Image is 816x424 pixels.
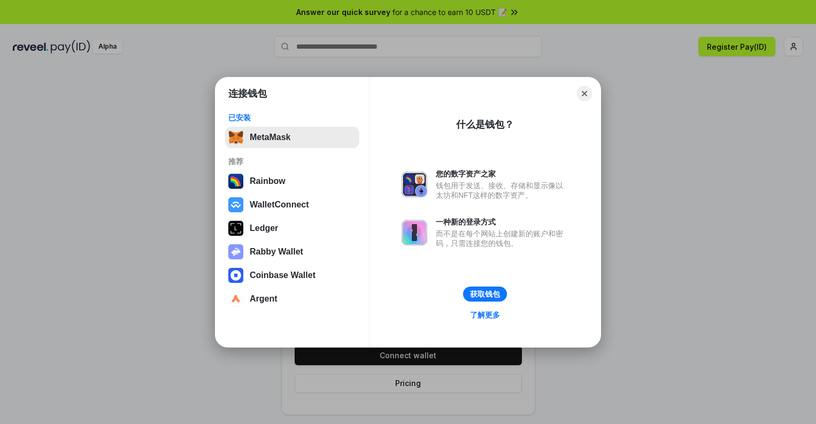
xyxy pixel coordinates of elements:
div: Rabby Wallet [250,247,303,257]
div: Argent [250,294,278,304]
div: WalletConnect [250,200,309,210]
img: svg+xml,%3Csvg%20fill%3D%22none%22%20height%3D%2233%22%20viewBox%3D%220%200%2035%2033%22%20width%... [228,130,243,145]
a: 了解更多 [464,308,506,322]
img: svg+xml,%3Csvg%20width%3D%2228%22%20height%3D%2228%22%20viewBox%3D%220%200%2028%2028%22%20fill%3D... [228,268,243,283]
button: Ledger [225,218,359,239]
div: 已安装 [228,113,356,122]
div: 而不是在每个网站上创建新的账户和密码，只需连接您的钱包。 [436,229,568,248]
h1: 连接钱包 [228,87,267,100]
div: 推荐 [228,157,356,166]
button: 获取钱包 [463,287,507,302]
img: svg+xml,%3Csvg%20width%3D%22120%22%20height%3D%22120%22%20viewBox%3D%220%200%20120%20120%22%20fil... [228,174,243,189]
button: Argent [225,288,359,310]
button: Rainbow [225,171,359,192]
button: WalletConnect [225,194,359,215]
div: 一种新的登录方式 [436,217,568,227]
img: svg+xml,%3Csvg%20width%3D%2228%22%20height%3D%2228%22%20viewBox%3D%220%200%2028%2028%22%20fill%3D... [228,197,243,212]
img: svg+xml,%3Csvg%20xmlns%3D%22http%3A%2F%2Fwww.w3.org%2F2000%2Fsvg%22%20fill%3D%22none%22%20viewBox... [228,244,243,259]
div: Coinbase Wallet [250,271,315,280]
div: MetaMask [250,133,290,142]
div: 您的数字资产之家 [436,169,568,179]
img: svg+xml,%3Csvg%20xmlns%3D%22http%3A%2F%2Fwww.w3.org%2F2000%2Fsvg%22%20fill%3D%22none%22%20viewBox... [402,220,427,245]
button: Rabby Wallet [225,241,359,263]
div: Rainbow [250,176,286,186]
button: Coinbase Wallet [225,265,359,286]
img: svg+xml,%3Csvg%20xmlns%3D%22http%3A%2F%2Fwww.w3.org%2F2000%2Fsvg%22%20fill%3D%22none%22%20viewBox... [402,172,427,197]
button: MetaMask [225,127,359,148]
div: Ledger [250,223,278,233]
div: 什么是钱包？ [456,118,514,131]
button: Close [577,86,592,101]
img: svg+xml,%3Csvg%20width%3D%2228%22%20height%3D%2228%22%20viewBox%3D%220%200%2028%2028%22%20fill%3D... [228,291,243,306]
img: svg+xml,%3Csvg%20xmlns%3D%22http%3A%2F%2Fwww.w3.org%2F2000%2Fsvg%22%20width%3D%2228%22%20height%3... [228,221,243,236]
div: 获取钱包 [470,289,500,299]
div: 了解更多 [470,310,500,320]
div: 钱包用于发送、接收、存储和显示像以太坊和NFT这样的数字资产。 [436,181,568,200]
